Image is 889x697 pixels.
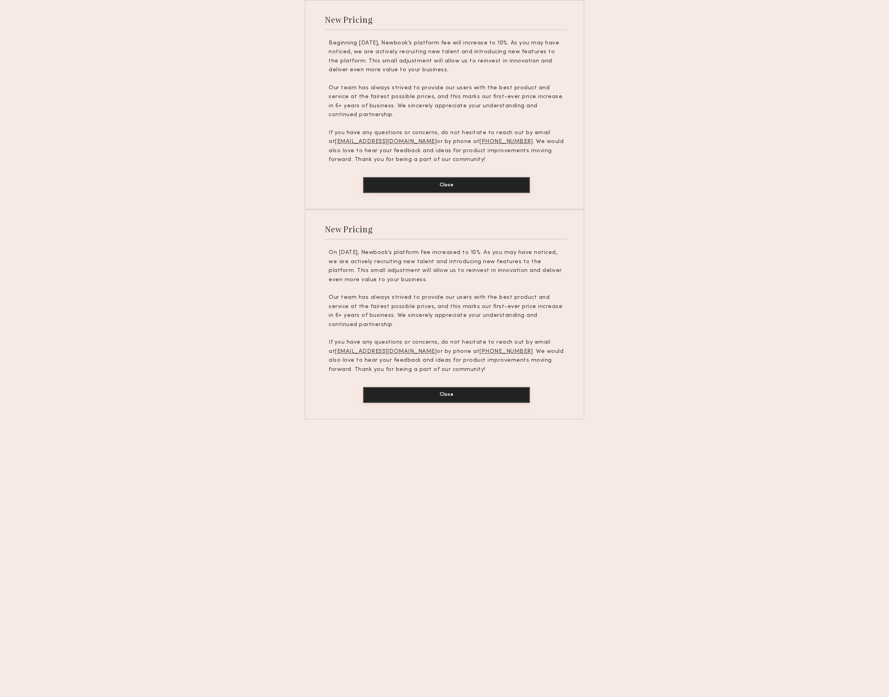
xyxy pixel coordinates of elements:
p: Our team has always strived to provide our users with the best product and service at the fairest... [329,84,564,120]
p: If you have any questions or concerns, do not hesitate to reach out by email at or by phone at . ... [329,129,564,165]
p: If you have any questions or concerns, do not hesitate to reach out by email at or by phone at . ... [329,338,564,374]
u: [EMAIL_ADDRESS][DOMAIN_NAME] [335,139,437,144]
u: [PHONE_NUMBER] [480,349,533,354]
div: New Pricing [325,14,373,25]
button: Close [363,177,530,193]
u: [PHONE_NUMBER] [480,139,533,144]
p: On [DATE], Newbook’s platform fee increased to 10%. As you may have noticed, we are actively recr... [329,248,564,284]
button: Close [363,387,530,403]
u: [EMAIL_ADDRESS][DOMAIN_NAME] [335,349,437,354]
p: Beginning [DATE], Newbook’s platform fee will increase to 10%. As you may have noticed, we are ac... [329,39,564,75]
div: New Pricing [325,224,373,234]
p: Our team has always strived to provide our users with the best product and service at the fairest... [329,293,564,329]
